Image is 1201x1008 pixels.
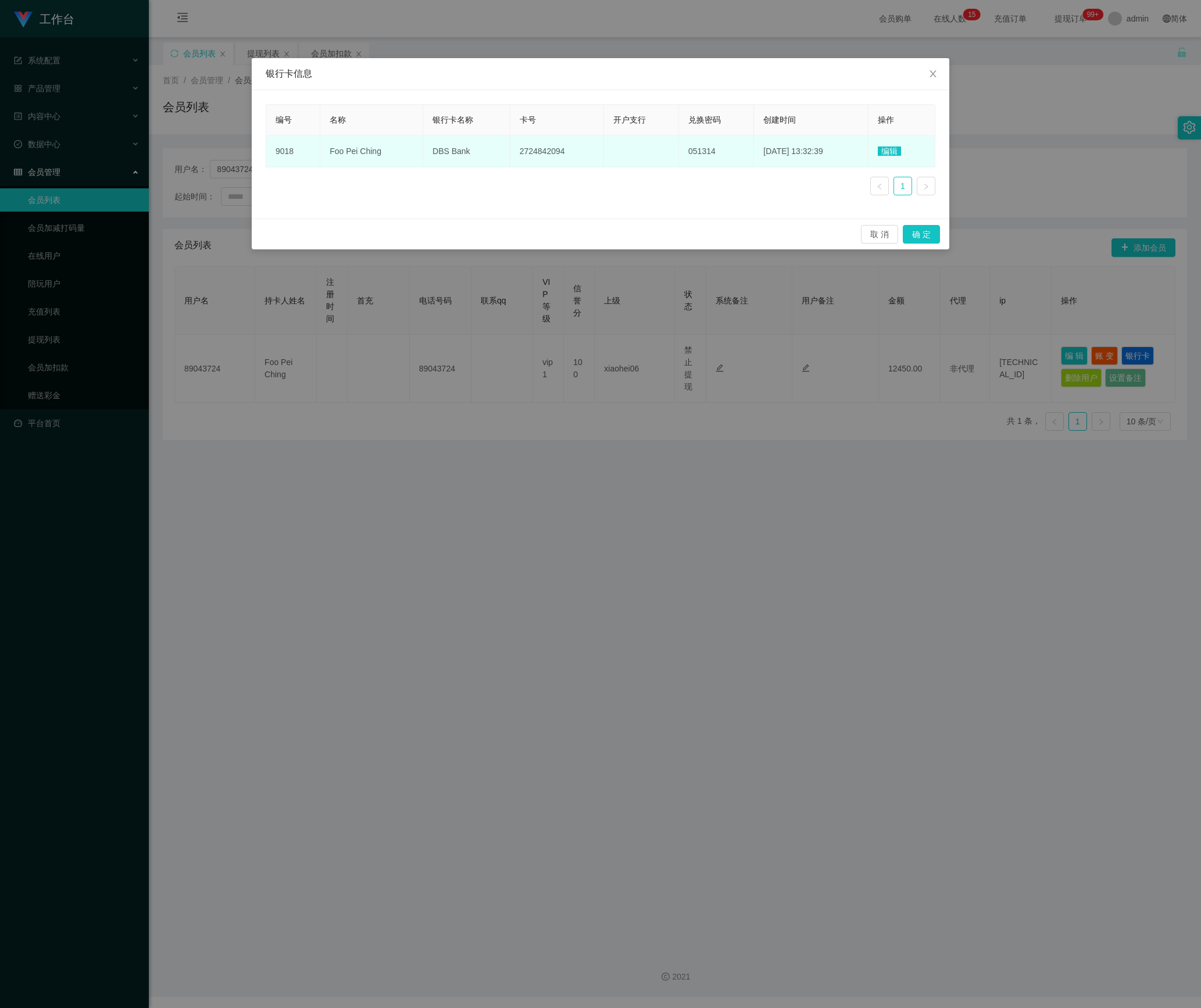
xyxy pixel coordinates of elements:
[876,183,883,190] i: 图标: left
[917,58,949,91] button: Close
[917,177,935,195] li: 下一页
[928,69,938,78] i: 图标: close
[688,115,721,124] span: 兑换密码
[520,115,536,124] span: 卡号
[923,183,930,190] i: 图标: right
[432,146,470,156] span: DBS Bank
[276,115,292,124] span: 编号
[763,115,796,124] span: 创建时间
[878,146,901,156] span: 编辑
[870,177,889,195] li: 上一页
[266,136,320,167] td: 9018
[861,225,898,244] button: 取 消
[613,115,646,124] span: 开户支行
[520,146,565,156] span: 2724842094
[330,146,381,156] span: Foo Pei Ching
[903,225,940,244] button: 确 定
[688,146,716,156] span: 051314
[432,115,473,124] span: 银行卡名称
[266,67,935,80] div: 银行卡信息
[330,115,346,124] span: 名称
[754,136,868,167] td: [DATE] 13:32:39
[878,115,894,124] span: 操作
[894,177,912,195] a: 1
